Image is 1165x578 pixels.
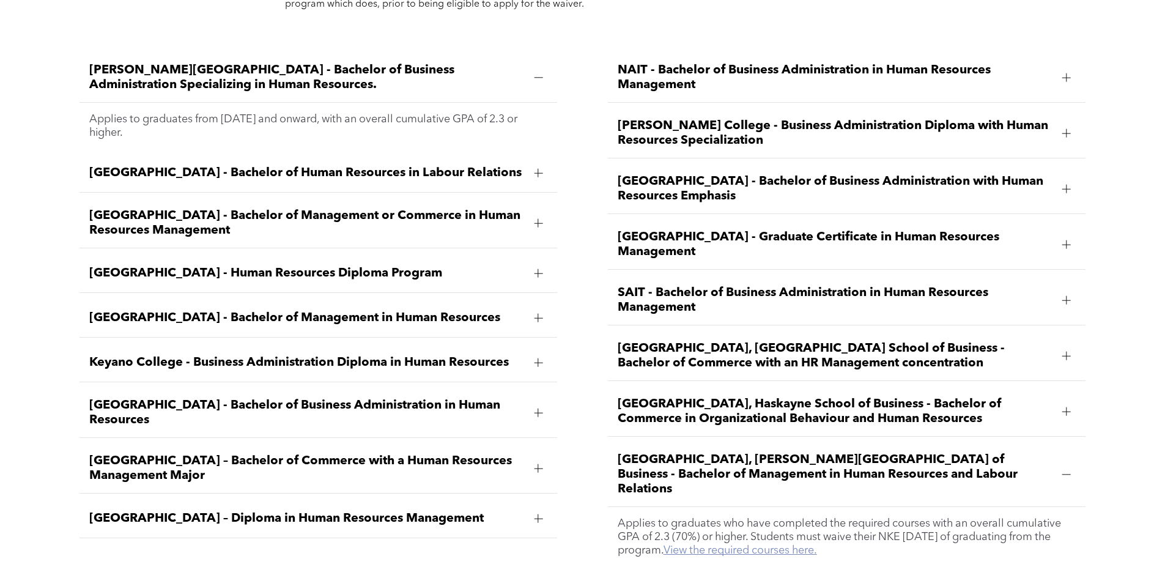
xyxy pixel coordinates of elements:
[89,266,524,281] span: [GEOGRAPHIC_DATA] - Human Resources Diploma Program
[618,341,1052,371] span: [GEOGRAPHIC_DATA], [GEOGRAPHIC_DATA] School of Business - Bachelor of Commerce with an HR Managem...
[618,453,1052,497] span: [GEOGRAPHIC_DATA], [PERSON_NAME][GEOGRAPHIC_DATA] of Business - Bachelor of Management in Human R...
[89,63,524,92] span: [PERSON_NAME][GEOGRAPHIC_DATA] - Bachelor of Business Administration Specializing in Human Resour...
[618,174,1052,204] span: [GEOGRAPHIC_DATA] - Bachelor of Business Administration with Human Resources Emphasis
[89,311,524,325] span: [GEOGRAPHIC_DATA] - Bachelor of Management in Human Resources
[89,209,524,238] span: [GEOGRAPHIC_DATA] - Bachelor of Management or Commerce in Human Resources Management
[618,286,1052,315] span: SAIT - Bachelor of Business Administration in Human Resources Management
[618,230,1052,259] span: [GEOGRAPHIC_DATA] - Graduate Certificate in Human Resources Management
[618,517,1076,557] p: Applies to graduates who have completed the required courses with an overall cumulative GPA of 2....
[89,355,524,370] span: Keyano College - Business Administration Diploma in Human Resources
[89,166,524,180] span: [GEOGRAPHIC_DATA] - Bachelor of Human Resources in Labour Relations
[89,398,524,428] span: [GEOGRAPHIC_DATA] - Bachelor of Business Administration in Human Resources
[89,511,524,526] span: [GEOGRAPHIC_DATA] – Diploma in Human Resources Management
[618,63,1052,92] span: NAIT - Bachelor of Business Administration in Human Resources Management
[664,545,817,556] a: View the required courses here.
[89,454,524,483] span: [GEOGRAPHIC_DATA] – Bachelor of Commerce with a Human Resources Management Major
[618,397,1052,426] span: [GEOGRAPHIC_DATA], Haskayne School of Business - Bachelor of Commerce in Organizational Behaviour...
[89,113,547,139] p: Applies to graduates from [DATE] and onward, with an overall cumulative GPA of 2.3 or higher.
[618,119,1052,148] span: [PERSON_NAME] College - Business Administration Diploma with Human Resources Specialization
